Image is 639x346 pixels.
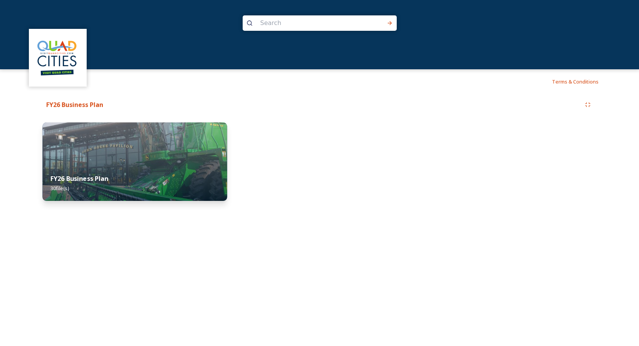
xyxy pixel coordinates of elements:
[46,100,103,109] strong: FY26 Business Plan
[257,15,362,32] input: Search
[30,30,86,86] img: QCCVB_VISIT_vert_logo_4c_tagline_122019.svg
[552,77,610,86] a: Terms & Conditions
[50,174,109,183] strong: FY26 Business Plan
[42,122,227,201] img: 6067dec5-588a-4031-be7a-a81cfdba8855.jpg
[50,185,69,192] span: 30 file(s)
[552,78,599,85] span: Terms & Conditions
